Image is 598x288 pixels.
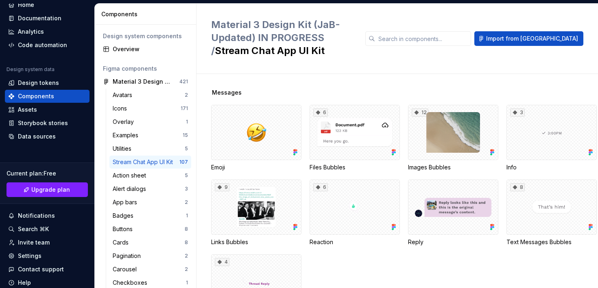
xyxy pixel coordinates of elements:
[113,185,149,193] div: Alert dialogs
[211,163,301,171] div: Emoji
[375,31,471,46] input: Search in components...
[310,238,400,246] div: Reaction
[313,108,328,117] div: 6
[113,45,188,53] div: Overview
[18,92,54,100] div: Components
[506,238,597,246] div: Text Messages Bubbles
[113,78,173,86] div: Material 3 Design Kit (JaB-Updated) IN PROGRESS
[506,105,597,171] div: 3Info
[185,226,188,232] div: 8
[103,65,188,73] div: Figma components
[211,19,340,56] span: Material 3 Design Kit (JaB-Updated) IN PROGRESS /
[18,279,31,287] div: Help
[5,76,89,89] a: Design tokens
[5,117,89,130] a: Storybook stories
[109,249,191,262] a: Pagination2
[18,1,34,9] div: Home
[186,119,188,125] div: 1
[506,180,597,246] div: 8Text Messages Bubbles
[215,183,229,191] div: 9
[5,39,89,52] a: Code automation
[183,132,188,139] div: 15
[109,115,191,128] a: Overlay1
[408,105,498,171] div: 12Images Bubbles
[109,236,191,249] a: Cards8
[212,89,242,97] span: Messages
[185,145,188,152] div: 5
[408,180,498,246] div: Reply
[185,92,188,98] div: 2
[18,212,55,220] div: Notifications
[5,25,89,38] a: Analytics
[113,265,140,273] div: Carousel
[310,163,400,171] div: Files Bubbles
[185,253,188,259] div: 2
[215,258,229,266] div: 4
[5,236,89,249] a: Invite team
[100,75,191,88] a: Material 3 Design Kit (JaB-Updated) IN PROGRESS421
[18,265,64,273] div: Contact support
[5,209,89,222] button: Notifications
[179,78,188,85] div: 421
[18,132,56,141] div: Data sources
[211,238,301,246] div: Links Bubbles
[181,105,188,112] div: 171
[211,18,356,57] h2: Stream Chat App UI Kit
[486,35,578,43] span: Import from [GEOGRAPHIC_DATA]
[18,106,37,114] div: Assets
[101,10,193,18] div: Components
[113,279,151,287] div: Checkboxes
[5,223,89,236] button: Search ⌘K
[113,252,144,260] div: Pagination
[5,263,89,276] button: Contact support
[113,104,130,113] div: Icons
[313,183,328,191] div: 6
[113,198,140,206] div: App bars
[109,182,191,195] a: Alert dialogs3
[113,158,176,166] div: Stream Chat App UI Kit
[113,225,136,233] div: Buttons
[113,238,132,247] div: Cards
[113,171,149,180] div: Action sheet
[186,279,188,286] div: 1
[412,108,428,117] div: 12
[113,212,137,220] div: Badges
[211,180,301,246] div: 9Links Bubbles
[109,209,191,222] a: Badges1
[18,119,68,127] div: Storybook stories
[408,163,498,171] div: Images Bubbles
[510,183,525,191] div: 8
[18,225,49,233] div: Search ⌘K
[109,263,191,276] a: Carousel2
[185,239,188,246] div: 8
[109,223,191,236] a: Buttons8
[109,129,191,142] a: Examples15
[109,142,191,155] a: Utilities5
[31,186,70,194] span: Upgrade plan
[179,159,188,165] div: 107
[310,105,400,171] div: 6Files Bubbles
[5,130,89,143] a: Data sources
[18,238,50,247] div: Invite team
[113,91,135,99] div: Avatars
[506,163,597,171] div: Info
[18,28,44,36] div: Analytics
[7,169,88,178] div: Current plan : Free
[5,249,89,262] a: Settings
[211,105,301,171] div: Emoji
[109,156,191,169] a: Stream Chat App UI Kit107
[5,103,89,116] a: Assets
[109,102,191,115] a: Icons171
[18,14,61,22] div: Documentation
[18,252,41,260] div: Settings
[109,89,191,102] a: Avatars2
[100,43,191,56] a: Overview
[109,169,191,182] a: Action sheet5
[103,32,188,40] div: Design system components
[113,145,135,153] div: Utilities
[510,108,525,117] div: 3
[185,172,188,179] div: 5
[185,266,188,273] div: 2
[18,41,67,49] div: Code automation
[408,238,498,246] div: Reply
